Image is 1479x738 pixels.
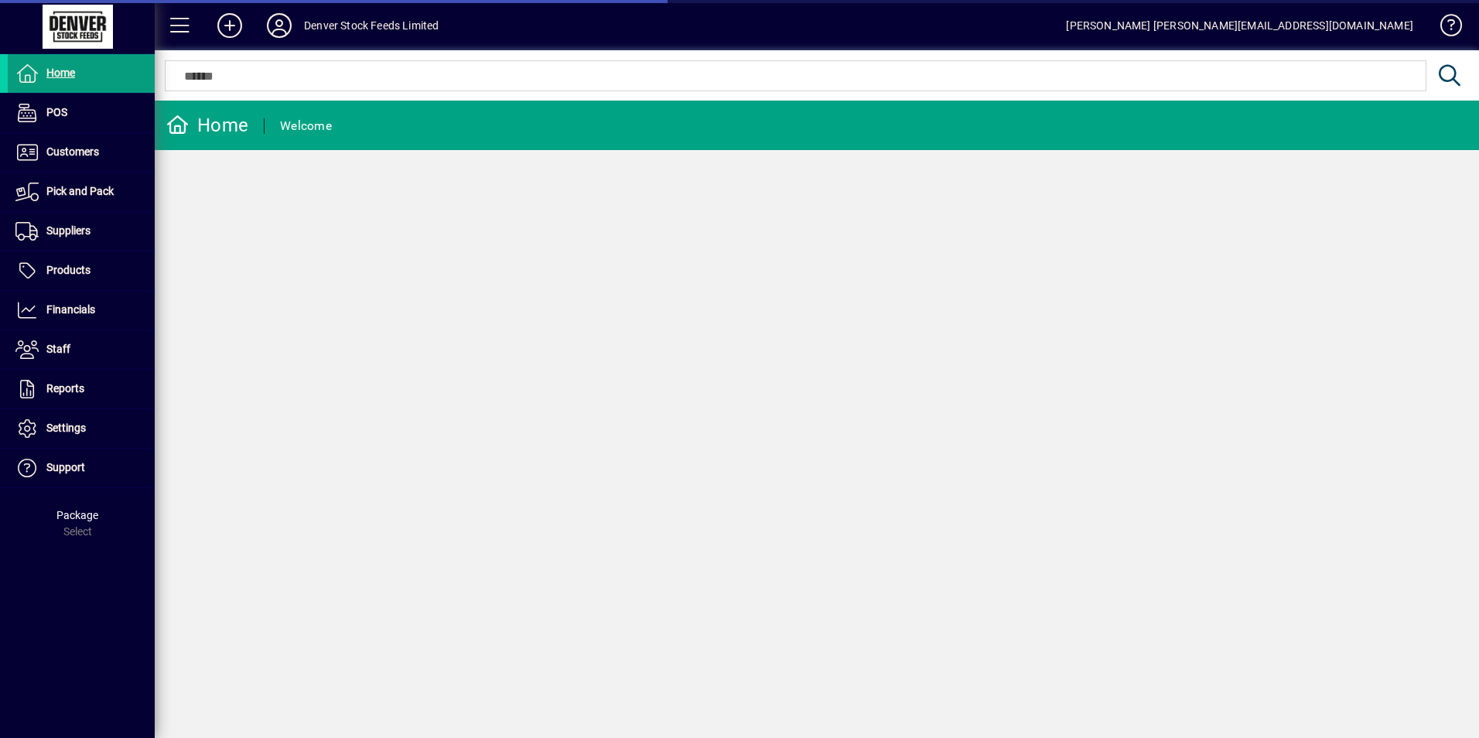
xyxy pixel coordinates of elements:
[166,113,248,138] div: Home
[46,303,95,316] span: Financials
[56,509,98,521] span: Package
[46,461,85,473] span: Support
[8,409,155,448] a: Settings
[254,12,304,39] button: Profile
[8,212,155,251] a: Suppliers
[46,422,86,434] span: Settings
[280,114,332,138] div: Welcome
[46,145,99,158] span: Customers
[46,224,91,237] span: Suppliers
[1429,3,1460,53] a: Knowledge Base
[8,133,155,172] a: Customers
[46,106,67,118] span: POS
[46,382,84,395] span: Reports
[46,67,75,79] span: Home
[46,185,114,197] span: Pick and Pack
[8,94,155,132] a: POS
[8,251,155,290] a: Products
[8,330,155,369] a: Staff
[8,173,155,211] a: Pick and Pack
[46,264,91,276] span: Products
[8,370,155,408] a: Reports
[304,13,439,38] div: Denver Stock Feeds Limited
[8,449,155,487] a: Support
[205,12,254,39] button: Add
[1066,13,1413,38] div: [PERSON_NAME] [PERSON_NAME][EMAIL_ADDRESS][DOMAIN_NAME]
[46,343,70,355] span: Staff
[8,291,155,330] a: Financials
